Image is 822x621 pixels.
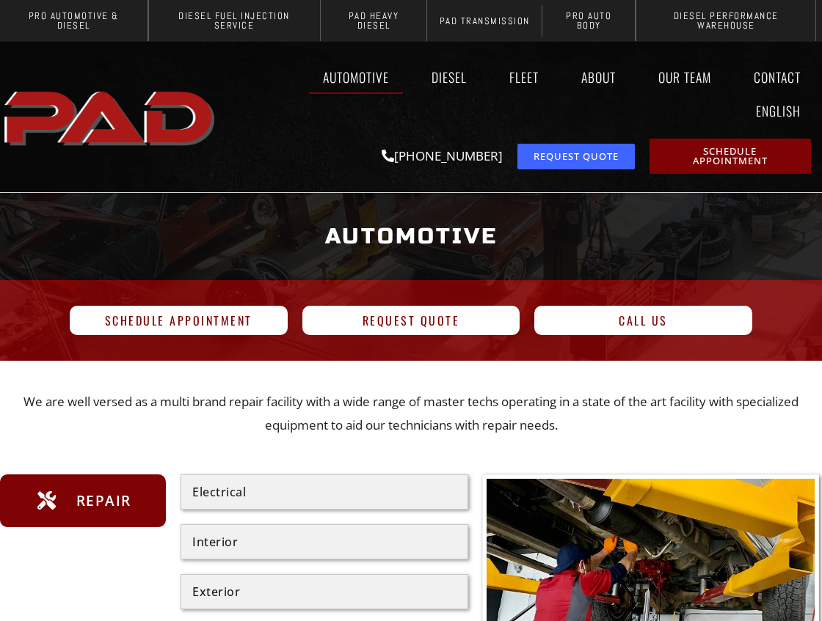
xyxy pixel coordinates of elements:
[427,5,542,37] a: pad transmission website
[382,147,503,164] a: [PHONE_NUMBER]
[222,60,822,128] nav: Menu
[665,147,796,166] span: Schedule Appointment
[650,139,811,174] a: schedule repair or service appointment
[740,60,815,94] a: Contact
[70,306,288,335] a: Schedule Appointment
[7,209,815,264] h1: Automotive
[495,60,553,94] a: Fleet
[534,152,619,161] span: Request Quote
[192,586,457,598] div: Exterior
[73,489,131,512] span: Repair
[534,306,752,335] a: Call Us
[192,486,457,498] div: Electrical
[742,94,822,128] a: English
[11,11,137,30] span: Pro Automotive & Diesel
[309,60,403,94] a: Automotive
[192,536,457,548] div: Interior
[644,60,725,94] a: Our Team
[332,11,416,30] span: PAD Heavy Diesel
[302,306,520,335] a: Request Quote
[553,11,624,30] span: Pro Auto Body
[567,60,630,94] a: About
[619,315,668,326] span: Call Us
[517,144,635,169] a: request a service or repair quote
[105,315,252,326] span: Schedule Appointment
[647,11,804,30] span: Diesel Performance Warehouse
[440,16,530,26] span: PAD Transmission
[160,11,309,30] span: Diesel Fuel Injection Service
[418,60,481,94] a: Diesel
[363,315,460,326] span: Request Quote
